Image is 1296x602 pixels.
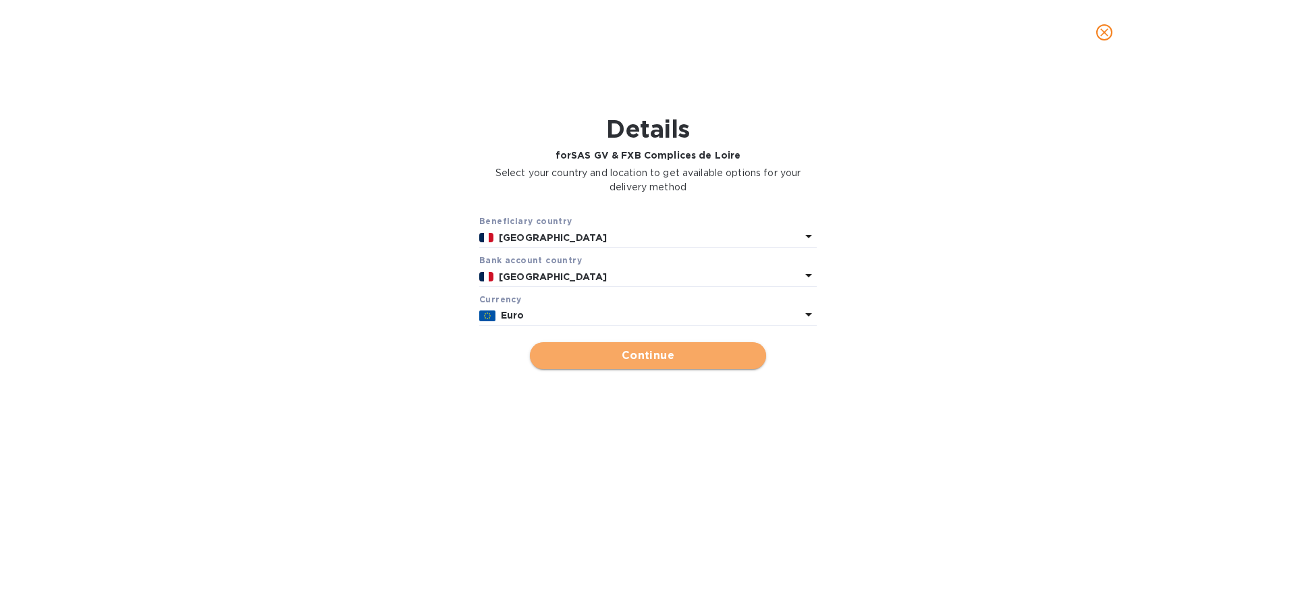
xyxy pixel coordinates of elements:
[479,272,493,281] img: FR
[479,216,572,226] b: Beneficiary country
[530,342,766,369] button: Continue
[499,232,607,243] b: [GEOGRAPHIC_DATA]
[501,310,524,321] b: Euro
[541,348,755,364] span: Continue
[479,255,582,265] b: Bank account cоuntry
[479,166,817,194] p: Select your country and location to get available options for your delivery method
[499,271,607,282] b: [GEOGRAPHIC_DATA]
[479,294,521,304] b: Currency
[1088,16,1120,49] button: close
[556,150,740,161] b: for SAS GV & FXB Complices de Loire
[479,115,817,143] h1: Details
[479,233,493,242] img: FR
